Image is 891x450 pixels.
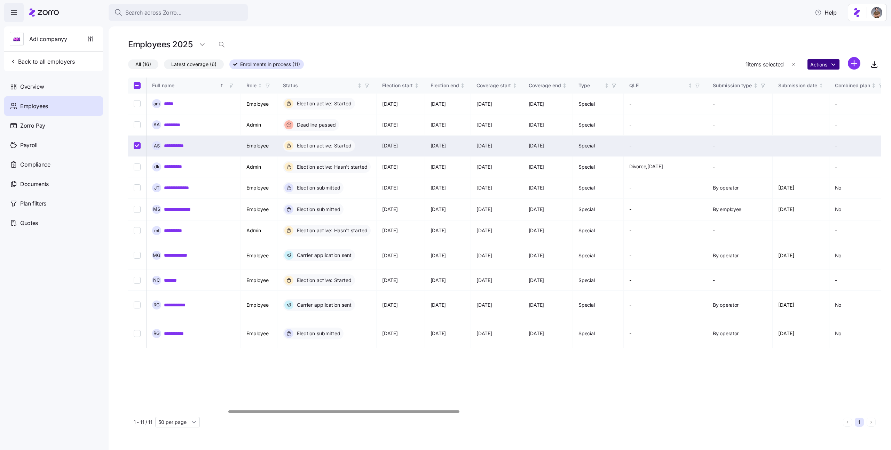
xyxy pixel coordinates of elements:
[753,83,758,88] div: Not sorted
[153,102,160,106] span: a m
[241,291,277,319] td: Employee
[529,101,544,107] span: [DATE]
[4,96,103,116] a: Employees
[624,78,707,94] th: QLENot sorted
[153,122,160,127] span: A A
[624,270,707,291] td: -
[134,419,152,426] span: 1 - 11 / 11
[624,291,707,319] td: -
[295,163,368,170] span: Election active: Hasn't started
[134,252,141,259] input: Select record 8
[713,302,739,308] span: By operator
[382,206,397,213] span: [DATE]
[382,330,397,337] span: [DATE]
[713,163,715,170] span: -
[382,142,397,149] span: [DATE]
[578,277,594,284] span: Special
[476,277,492,284] span: [DATE]
[152,82,218,89] div: Full name
[246,82,257,89] div: Role
[153,278,160,282] span: N C
[20,160,50,169] span: Compliance
[647,163,663,170] span: [DATE]
[10,32,23,46] img: Employer logo
[562,83,567,88] div: Not sorted
[295,184,341,191] span: Election submitted
[431,330,446,337] span: [DATE]
[382,277,397,284] span: [DATE]
[382,227,397,234] span: [DATE]
[357,83,362,88] div: Not sorted
[629,163,663,170] span: Divorce ,
[476,184,492,191] span: [DATE]
[835,227,837,234] span: -
[241,220,277,241] td: Admin
[529,82,561,89] div: Coverage end
[241,94,277,114] td: Employee
[241,241,277,270] td: Employee
[624,199,707,220] td: -
[283,82,356,89] div: Status
[382,163,397,170] span: [DATE]
[431,277,446,284] span: [DATE]
[134,82,141,89] input: Select all records
[476,82,511,89] div: Coverage start
[855,418,864,427] button: 1
[134,227,141,234] input: Select record 7
[476,101,492,107] span: [DATE]
[382,184,397,191] span: [DATE]
[773,199,829,220] td: [DATE]
[460,83,465,88] div: Not sorted
[578,101,594,107] span: Special
[529,163,544,170] span: [DATE]
[134,142,141,149] input: Select record 3
[713,330,739,337] span: By operator
[578,82,603,89] div: Type
[578,121,594,128] span: Special
[431,206,446,213] span: [DATE]
[241,136,277,156] td: Employee
[431,101,446,107] span: [DATE]
[835,206,841,213] span: No
[773,241,829,270] td: [DATE]
[809,6,842,19] button: Help
[128,39,192,50] h1: Employees 2025
[134,277,141,284] input: Select record 9
[476,121,492,128] span: [DATE]
[295,206,341,213] span: Election submitted
[154,164,159,169] span: d k
[773,291,829,319] td: [DATE]
[240,60,300,69] span: Enrollments in process (11)
[134,206,141,213] input: Select record 6
[529,206,544,213] span: [DATE]
[295,100,352,107] span: Election active: Started
[153,303,160,307] span: R G
[382,82,413,89] div: Election start
[153,331,160,336] span: R G
[7,55,78,69] button: Back to all employers
[476,252,492,259] span: [DATE]
[431,252,446,259] span: [DATE]
[578,142,594,149] span: Special
[713,101,715,107] span: -
[573,78,624,94] th: TypeNot sorted
[476,163,492,170] span: [DATE]
[815,8,837,17] span: Help
[134,184,141,191] input: Select record 5
[4,155,103,174] a: Compliance
[382,101,397,107] span: [DATE]
[295,277,352,284] span: Election active: Started
[476,302,492,308] span: [DATE]
[871,7,882,18] img: 4405efb6-a4ff-4e3b-b971-a8a12b62b3ee-1719735568656.jpeg
[848,57,860,70] svg: add icon
[778,82,817,89] div: Submission date
[624,241,707,270] td: -
[241,114,277,135] td: Admin
[20,102,48,111] span: Employees
[154,144,160,148] span: A S
[871,83,876,88] div: Not sorted
[835,252,841,259] span: No
[134,302,141,308] input: Select record 10
[835,184,841,191] span: No
[377,78,425,94] th: Election startNot sorted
